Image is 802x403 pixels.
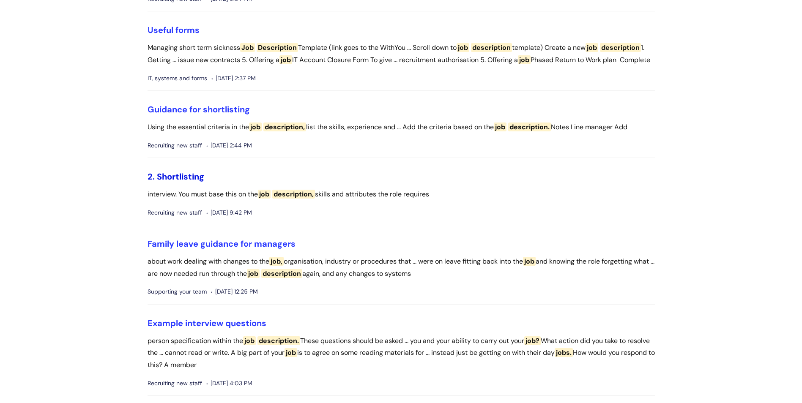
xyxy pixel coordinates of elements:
[243,336,256,345] span: job
[508,123,551,131] span: description.
[240,43,255,52] span: Job
[148,188,655,201] p: interview. You must base this on the skills and attributes the role requires
[518,55,531,64] span: job
[263,123,306,131] span: description,
[471,43,512,52] span: description
[269,257,284,266] span: job,
[206,207,252,218] span: [DATE] 9:42 PM
[148,286,207,297] span: Supporting your team
[600,43,641,52] span: description
[258,190,271,199] span: job
[206,140,252,151] span: [DATE] 2:44 PM
[272,190,315,199] span: description,
[148,318,266,329] a: Example interview questions
[148,104,250,115] a: Guidance for shortlisting
[148,378,202,389] span: Recruiting new staff
[247,269,260,278] span: job
[148,121,655,133] p: Using the essential criteria in the list the skills, experience and ... Add the criteria based on...
[249,123,262,131] span: job
[148,238,296,249] a: Family leave guidance for managers
[148,335,655,371] p: person specification within the These questions should be asked ... you and your ability to carry...
[494,123,506,131] span: job
[257,43,298,52] span: Description
[523,257,536,266] span: job
[211,286,258,297] span: [DATE] 12:25 PM
[279,55,292,64] span: job
[148,140,202,151] span: Recruiting new staff
[555,348,573,357] span: jobs.
[211,73,256,84] span: [DATE] 2:37 PM
[206,378,252,389] span: [DATE] 4:03 PM
[257,336,300,345] span: description.
[148,207,202,218] span: Recruiting new staff
[586,43,598,52] span: job
[148,42,655,66] p: Managing short term sickness Template (link goes to the WithYou ... Scroll down to template) Crea...
[285,348,297,357] span: job
[148,25,200,35] a: Useful forms
[261,269,302,278] span: description
[148,256,655,280] p: about work dealing with changes to the organisation, industry or procedures that ... were on leav...
[457,43,469,52] span: job
[148,73,207,84] span: IT, systems and forms
[148,171,204,182] a: 2. Shortlisting
[524,336,541,345] span: job?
